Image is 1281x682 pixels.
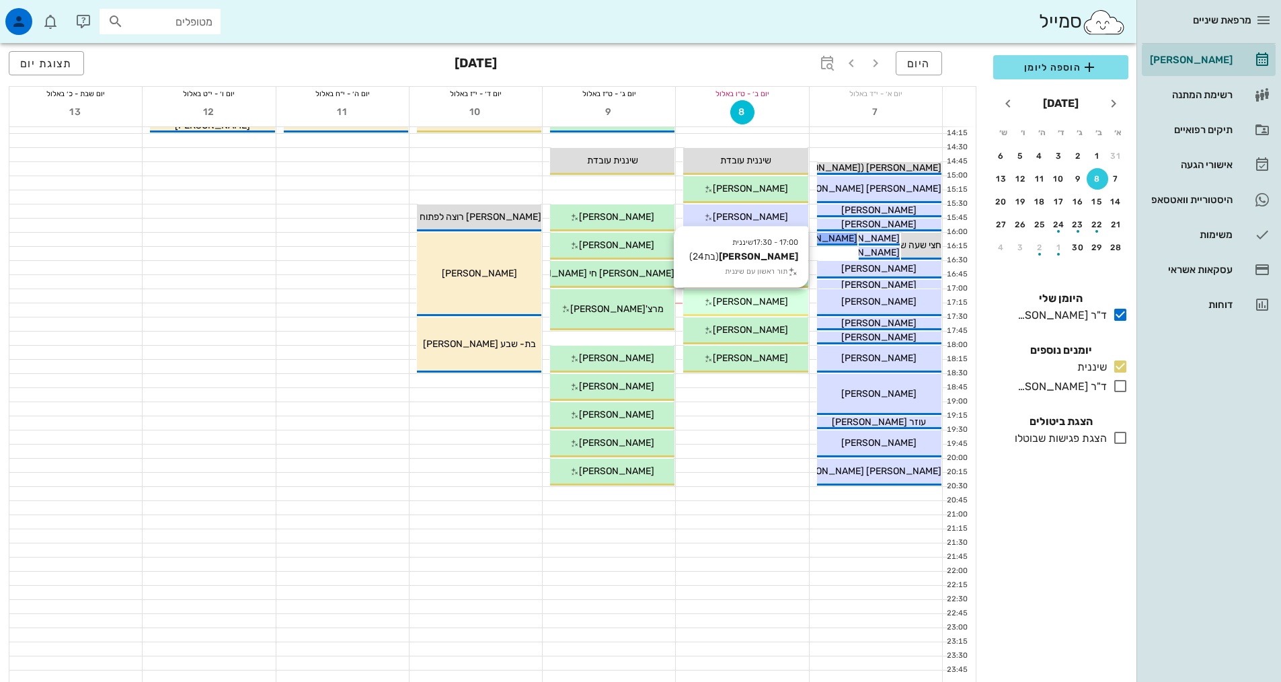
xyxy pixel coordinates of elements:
[943,227,970,238] div: 16:00
[1010,214,1032,235] button: 26
[1067,174,1089,184] div: 9
[1048,237,1070,258] button: 1
[943,552,970,563] div: 21:45
[1087,197,1108,206] div: 15
[1029,220,1050,229] div: 25
[841,352,917,364] span: [PERSON_NAME]
[943,636,970,648] div: 23:15
[943,467,970,478] div: 20:15
[464,106,488,118] span: 10
[943,170,970,182] div: 15:00
[943,523,970,535] div: 21:15
[943,184,970,196] div: 15:15
[782,162,941,174] span: [PERSON_NAME] ([PERSON_NAME])
[943,608,970,619] div: 22:45
[1105,214,1127,235] button: 21
[943,481,970,492] div: 20:30
[9,51,84,75] button: תצוגת יום
[832,416,926,428] span: עוזר [PERSON_NAME]
[1067,237,1089,258] button: 30
[1010,151,1032,161] div: 5
[597,106,621,118] span: 9
[1029,237,1050,258] button: 2
[943,650,970,662] div: 23:30
[1147,299,1233,310] div: דוחות
[1147,159,1233,170] div: אישורי הגעה
[1110,121,1127,144] th: א׳
[713,211,788,223] span: [PERSON_NAME]
[993,55,1128,79] button: הוספה ליומן
[993,414,1128,430] h4: הצגת ביטולים
[943,537,970,549] div: 21:30
[276,87,409,100] div: יום ה׳ - י״ח באלול
[1067,243,1089,252] div: 30
[943,156,970,167] div: 14:45
[993,342,1128,358] h4: יומנים נוספים
[1010,237,1032,258] button: 3
[1029,168,1050,190] button: 11
[943,439,970,450] div: 19:45
[1147,124,1233,135] div: תיקים רפואיים
[543,87,675,100] div: יום ג׳ - ט״ז באלול
[1082,9,1126,36] img: SmileCloud logo
[943,566,970,577] div: 22:00
[1147,54,1233,65] div: [PERSON_NAME]
[841,279,917,291] span: [PERSON_NAME]
[1105,197,1127,206] div: 14
[455,51,497,78] h3: [DATE]
[410,87,542,100] div: יום ד׳ - י״ז באלול
[1087,145,1108,167] button: 1
[863,100,888,124] button: 7
[197,106,221,118] span: 12
[995,121,1012,144] th: ש׳
[579,465,654,477] span: [PERSON_NAME]
[991,243,1012,252] div: 4
[991,214,1012,235] button: 27
[1048,151,1070,161] div: 3
[1010,197,1032,206] div: 19
[810,87,942,100] div: יום א׳ - י״ד באלול
[1048,191,1070,213] button: 17
[1067,197,1089,206] div: 16
[731,106,754,118] span: 8
[1105,191,1127,213] button: 14
[782,233,857,244] span: [PERSON_NAME]
[841,263,917,274] span: [PERSON_NAME]
[570,303,664,315] span: מרצ'[PERSON_NAME]
[1010,220,1032,229] div: 26
[1052,121,1069,144] th: ד׳
[423,338,536,350] span: בת- שבע [PERSON_NAME]
[943,142,970,153] div: 14:30
[996,91,1020,116] button: חודש הבא
[1048,243,1070,252] div: 1
[1012,379,1107,395] div: ד"ר [PERSON_NAME]
[330,106,354,118] span: 11
[1048,145,1070,167] button: 3
[943,354,970,365] div: 18:15
[824,233,900,244] span: [PERSON_NAME]
[1067,145,1089,167] button: 2
[464,100,488,124] button: 10
[1013,121,1031,144] th: ו׳
[1010,191,1032,213] button: 19
[1010,168,1032,190] button: 12
[943,368,970,379] div: 18:30
[1147,89,1233,100] div: רשימת המתנה
[1039,7,1126,36] div: סמייל
[1048,220,1070,229] div: 24
[943,297,970,309] div: 17:15
[1147,229,1233,240] div: משימות
[1004,59,1118,75] span: הוספה ליומן
[1147,194,1233,205] div: היסטוריית וואטסאפ
[943,241,970,252] div: 16:15
[1048,174,1070,184] div: 10
[943,311,970,323] div: 17:30
[713,296,788,307] span: [PERSON_NAME]
[991,145,1012,167] button: 6
[824,247,900,258] span: [PERSON_NAME]
[1087,220,1108,229] div: 22
[512,268,674,279] span: [PERSON_NAME] חי [PERSON_NAME]
[991,220,1012,229] div: 27
[943,495,970,506] div: 20:45
[1038,90,1084,117] button: [DATE]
